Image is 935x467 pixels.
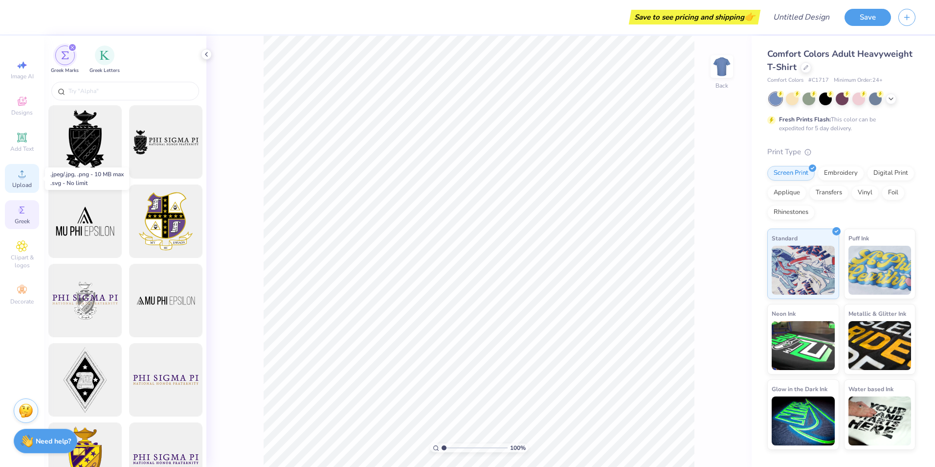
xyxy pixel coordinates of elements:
[809,186,848,200] div: Transfers
[845,9,891,26] button: Save
[715,81,728,90] div: Back
[50,170,124,179] div: .jpeg/.jpg, .png - 10 MB max
[744,11,755,23] span: 👉
[50,179,124,187] div: .svg - No limit
[772,397,835,445] img: Glow in the Dark Ink
[11,72,34,80] span: Image AI
[772,308,796,319] span: Neon Ink
[779,115,899,133] div: This color can be expedited for 5 day delivery.
[772,384,827,394] span: Glow in the Dark Ink
[767,146,915,158] div: Print Type
[772,321,835,370] img: Neon Ink
[779,116,831,123] strong: Fresh Prints Flash:
[67,86,193,96] input: Try "Alpha"
[848,384,893,394] span: Water based Ink
[772,246,835,295] img: Standard
[851,186,879,200] div: Vinyl
[848,308,906,319] span: Metallic & Glitter Ink
[818,166,864,181] div: Embroidery
[5,254,39,269] span: Clipart & logos
[767,186,806,200] div: Applique
[36,437,71,446] strong: Need help?
[89,46,120,74] div: filter for Greek Letters
[510,444,526,452] span: 100 %
[772,233,798,243] span: Standard
[89,46,120,74] button: filter button
[61,51,69,59] img: Greek Marks Image
[808,76,829,85] span: # C1717
[51,67,79,74] span: Greek Marks
[100,50,110,60] img: Greek Letters Image
[51,46,79,74] div: filter for Greek Marks
[848,321,912,370] img: Metallic & Glitter Ink
[767,205,815,220] div: Rhinestones
[51,46,79,74] button: filter button
[10,145,34,153] span: Add Text
[867,166,914,181] div: Digital Print
[882,186,905,200] div: Foil
[12,181,32,189] span: Upload
[10,298,34,305] span: Decorate
[848,246,912,295] img: Puff Ink
[848,233,869,243] span: Puff Ink
[834,76,883,85] span: Minimum Order: 24 +
[767,76,803,85] span: Comfort Colors
[767,48,913,73] span: Comfort Colors Adult Heavyweight T-Shirt
[15,217,30,225] span: Greek
[631,10,758,24] div: Save to see pricing and shipping
[765,7,837,27] input: Untitled Design
[767,166,815,181] div: Screen Print
[712,57,732,76] img: Back
[11,109,33,117] span: Designs
[848,397,912,445] img: Water based Ink
[89,67,120,74] span: Greek Letters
